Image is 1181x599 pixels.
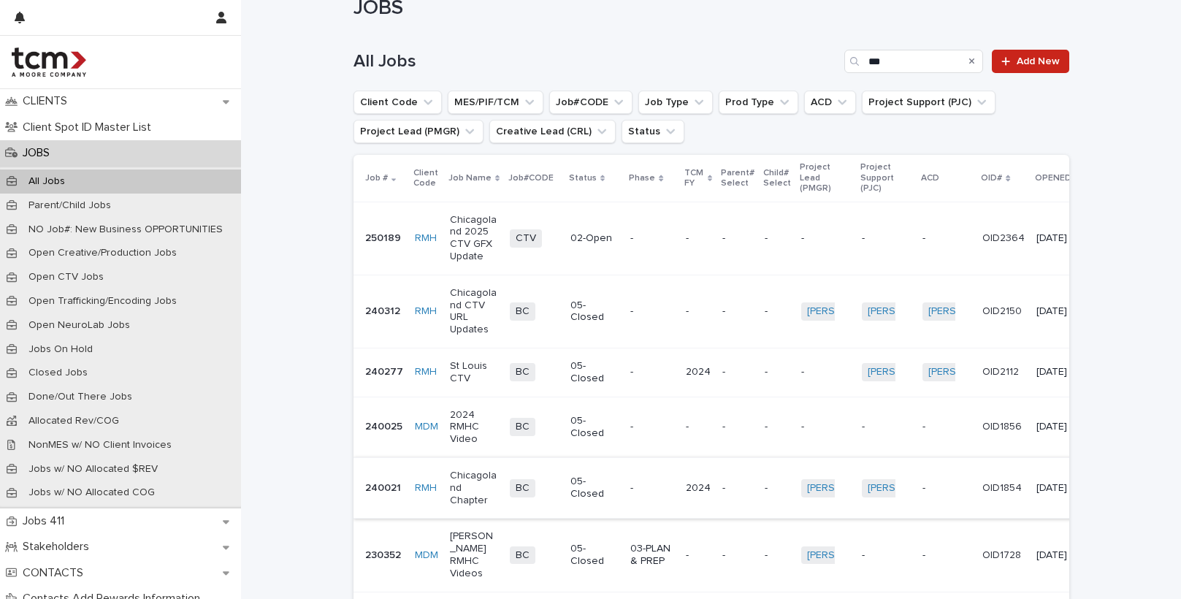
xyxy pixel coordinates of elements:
a: [PERSON_NAME]-TCM [807,305,911,318]
a: RMH [415,305,437,318]
p: Jobs w/ NO Allocated COG [17,487,167,499]
p: - [630,305,674,318]
p: [DATE] [1036,549,1078,562]
p: Jobs On Hold [17,343,104,356]
p: 02-Open [570,232,619,245]
tr: 230352MDM [PERSON_NAME] RMHC VideosBC05-Closed03-PLAN & PREP---[PERSON_NAME]-TCM --OID1728[DATE][... [353,519,1155,592]
p: Open NeuroLab Jobs [17,319,142,332]
p: 240312 [365,305,403,318]
p: Chicagoland Chapter [450,470,499,506]
a: [PERSON_NAME]-TCM [807,549,911,562]
p: - [686,549,711,562]
button: Status [622,120,684,143]
a: [PERSON_NAME]-TCM [807,482,911,495]
span: BC [510,479,535,497]
button: ACD [804,91,856,114]
span: BC [510,302,535,321]
span: CTV [510,229,542,248]
p: 05-Closed [570,476,619,500]
p: OID2112 [982,366,1025,378]
p: - [722,482,753,495]
p: 250189 [365,232,403,245]
p: OID1856 [982,421,1025,433]
p: - [686,305,711,318]
a: MDM [415,549,438,562]
input: Search [844,50,983,73]
p: Child# Select [763,165,791,192]
p: 2024 RMHC Video [450,409,499,446]
p: - [630,421,674,433]
p: 05-Closed [570,415,619,440]
p: 05-Closed [570,299,619,324]
p: - [630,366,674,378]
a: RMH [415,232,437,245]
p: - [862,421,911,433]
p: - [686,421,711,433]
p: TCM FY [684,165,704,192]
button: Job#CODE [549,91,632,114]
button: Prod Type [719,91,798,114]
p: - [862,232,911,245]
a: Add New [992,50,1069,73]
span: Add New [1017,56,1060,66]
a: [PERSON_NAME]-TCM [868,366,972,378]
p: Jobs 411 [17,514,76,528]
p: JOBS [17,146,61,160]
p: [DATE] [1036,305,1078,318]
p: OID# [981,170,1002,186]
p: CLIENTS [17,94,79,108]
button: Client Code [353,91,442,114]
p: - [765,421,790,433]
p: 240021 [365,482,403,495]
p: ACD [921,170,939,186]
p: All Jobs [17,175,77,188]
p: - [801,421,850,433]
span: BC [510,363,535,381]
p: - [722,421,753,433]
button: Project Lead (PMGR) [353,120,484,143]
p: Phase [629,170,655,186]
p: Stakeholders [17,540,101,554]
p: Jobs w/ NO Allocated $REV [17,463,169,476]
p: NonMES w/ NO Client Invoices [17,439,183,451]
p: NO Job#: New Business OPPORTUNITIES [17,224,234,236]
p: 240025 [365,421,403,433]
p: Project Support (PJC) [860,159,912,197]
p: - [922,421,971,433]
p: Job # [365,170,388,186]
span: BC [510,546,535,565]
button: Project Support (PJC) [862,91,995,114]
p: - [765,366,790,378]
p: [DATE] [1036,232,1078,245]
p: Job Name [448,170,492,186]
p: CONTACTS [17,566,95,580]
p: - [722,232,753,245]
p: 05-Closed [570,360,619,385]
p: OID2150 [982,305,1025,318]
p: - [801,366,850,378]
p: OPENED [1035,170,1071,186]
p: OID1854 [982,482,1025,495]
p: - [765,549,790,562]
p: Open CTV Jobs [17,271,115,283]
p: - [686,232,711,245]
tr: 250189RMH Chicagoland 2025 CTV GFX UpdateCTV02-Open-------OID2364[DATE]- [353,202,1155,275]
p: St Louis CTV [450,360,499,385]
a: RMH [415,482,437,495]
p: - [722,305,753,318]
p: - [765,305,790,318]
p: - [862,549,911,562]
p: Chicagoland CTV URL Updates [450,287,499,336]
p: - [630,232,674,245]
a: [PERSON_NAME]-TCM [928,305,1033,318]
p: Allocated Rev/COG [17,415,131,427]
tr: 240021RMH Chicagoland ChapterBC05-Closed-2024--[PERSON_NAME]-TCM [PERSON_NAME]-TCM -OID1854[DATE]- [353,457,1155,518]
p: Open Creative/Production Jobs [17,247,188,259]
img: 4hMmSqQkux38exxPVZHQ [12,47,86,77]
h1: All Jobs [353,51,839,72]
p: 240277 [365,366,403,378]
p: - [765,232,790,245]
p: 03-PLAN & PREP [630,543,674,568]
p: Job#CODE [508,170,554,186]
